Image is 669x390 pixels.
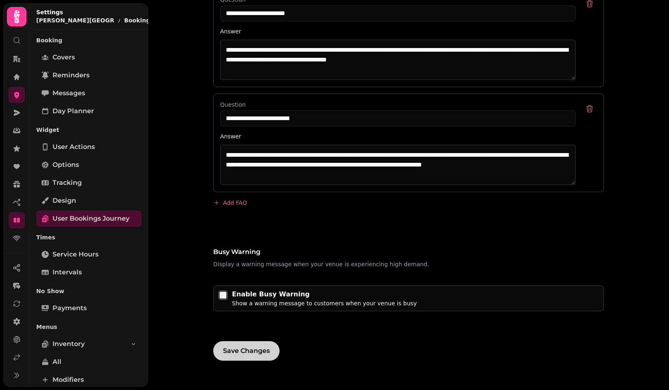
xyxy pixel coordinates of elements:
span: Payments [52,303,87,313]
span: Save Changes [223,348,270,354]
p: Widget [36,123,142,137]
span: Reminders [52,70,90,80]
a: Options [36,157,142,173]
a: Service Hours [36,246,142,263]
a: Covers [36,49,142,66]
button: Add FAQ [213,199,247,207]
div: Show a warning message to customers when your venue is busy [232,299,417,307]
span: All [52,357,61,367]
p: Booking [36,33,142,48]
span: Modifiers [52,375,84,385]
p: Display a warning message when your venue is experiencing high demand. [213,259,604,269]
span: Design [52,196,76,206]
a: Tracking [36,175,142,191]
a: Inventory [36,336,142,352]
span: Options [52,160,79,170]
p: [PERSON_NAME][GEOGRAPHIC_DATA] [36,16,114,24]
a: User actions [36,139,142,155]
h2: Settings [36,8,160,16]
p: Menus [36,320,142,334]
p: Times [36,230,142,245]
span: User Bookings Journey [52,214,129,223]
label: Answer [220,131,576,141]
button: Bookings [124,16,160,24]
a: Day Planner [36,103,142,119]
a: Design [36,193,142,209]
span: Inventory [52,339,85,349]
span: Service Hours [52,250,98,259]
label: Question [220,101,576,109]
span: Tracking [52,178,82,188]
span: User actions [52,142,95,152]
button: Save Changes [213,341,280,361]
span: Day Planner [52,106,94,116]
span: Intervals [52,267,82,277]
label: Answer [220,26,576,36]
h2: Busy Warning [213,246,604,258]
a: Modifiers [36,372,142,388]
nav: breadcrumb [36,16,160,24]
div: Enable Busy Warning [232,289,417,299]
a: Messages [36,85,142,101]
a: Reminders [36,67,142,83]
p: No Show [36,284,142,298]
span: Messages [52,88,85,98]
a: All [36,354,142,370]
a: Payments [36,300,142,316]
a: Intervals [36,264,142,280]
a: User Bookings Journey [36,210,142,227]
span: Covers [52,53,75,62]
